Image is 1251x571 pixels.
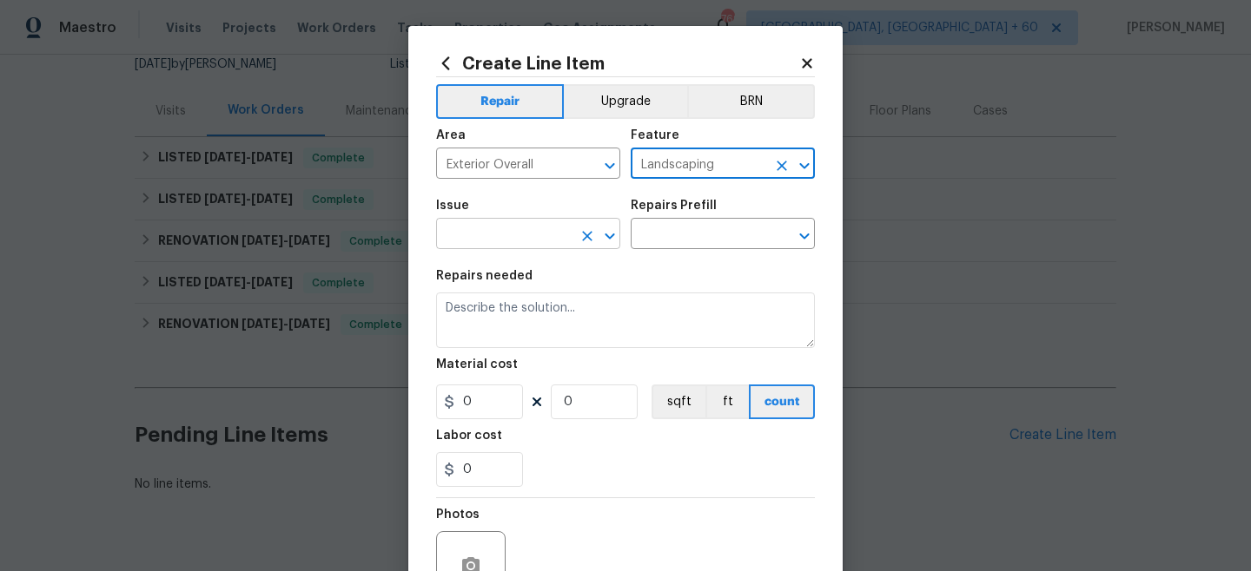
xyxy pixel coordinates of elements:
[770,154,794,178] button: Clear
[598,224,622,248] button: Open
[436,358,518,371] h5: Material cost
[436,509,480,521] h5: Photos
[652,384,705,419] button: sqft
[436,84,564,119] button: Repair
[749,384,815,419] button: count
[436,54,799,73] h2: Create Line Item
[575,224,599,248] button: Clear
[436,200,469,212] h5: Issue
[564,84,688,119] button: Upgrade
[631,129,679,141] h5: Feature
[631,200,717,212] h5: Repairs Prefill
[436,129,466,141] h5: Area
[792,154,817,178] button: Open
[436,270,533,282] h5: Repairs needed
[436,430,502,442] h5: Labor cost
[792,224,817,248] button: Open
[705,384,749,419] button: ft
[598,154,622,178] button: Open
[687,84,815,119] button: BRN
